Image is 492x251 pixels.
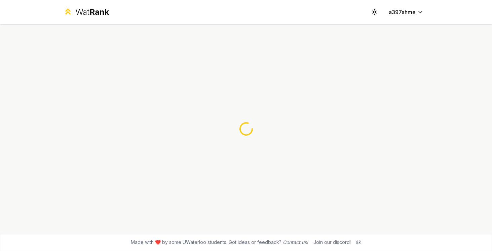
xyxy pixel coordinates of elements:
span: a397ahme [389,8,416,16]
a: WatRank [63,7,109,17]
div: Wat [75,7,109,17]
span: Rank [89,7,109,17]
span: Made with ❤️ by some UWaterloo students. Got ideas or feedback? [131,239,308,246]
button: a397ahme [383,6,429,18]
div: Join our discord! [313,239,351,246]
a: Contact us! [283,239,308,245]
